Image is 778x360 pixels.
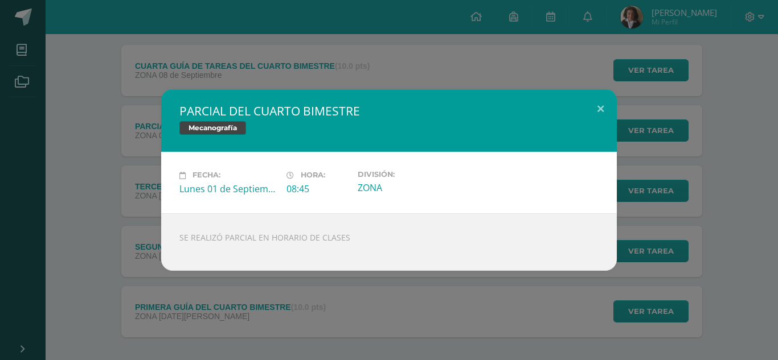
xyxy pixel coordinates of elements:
[584,89,617,128] button: Close (Esc)
[193,171,220,180] span: Fecha:
[301,171,325,180] span: Hora:
[286,183,349,195] div: 08:45
[161,213,617,271] div: SE REALIZÓ PARCIAL EN HORARIO DE CLASES
[358,170,456,179] label: División:
[179,103,599,119] h2: PARCIAL DEL CUARTO BIMESTRE
[179,183,277,195] div: Lunes 01 de Septiembre
[358,181,456,194] div: ZONA
[179,121,246,135] span: Mecanografía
